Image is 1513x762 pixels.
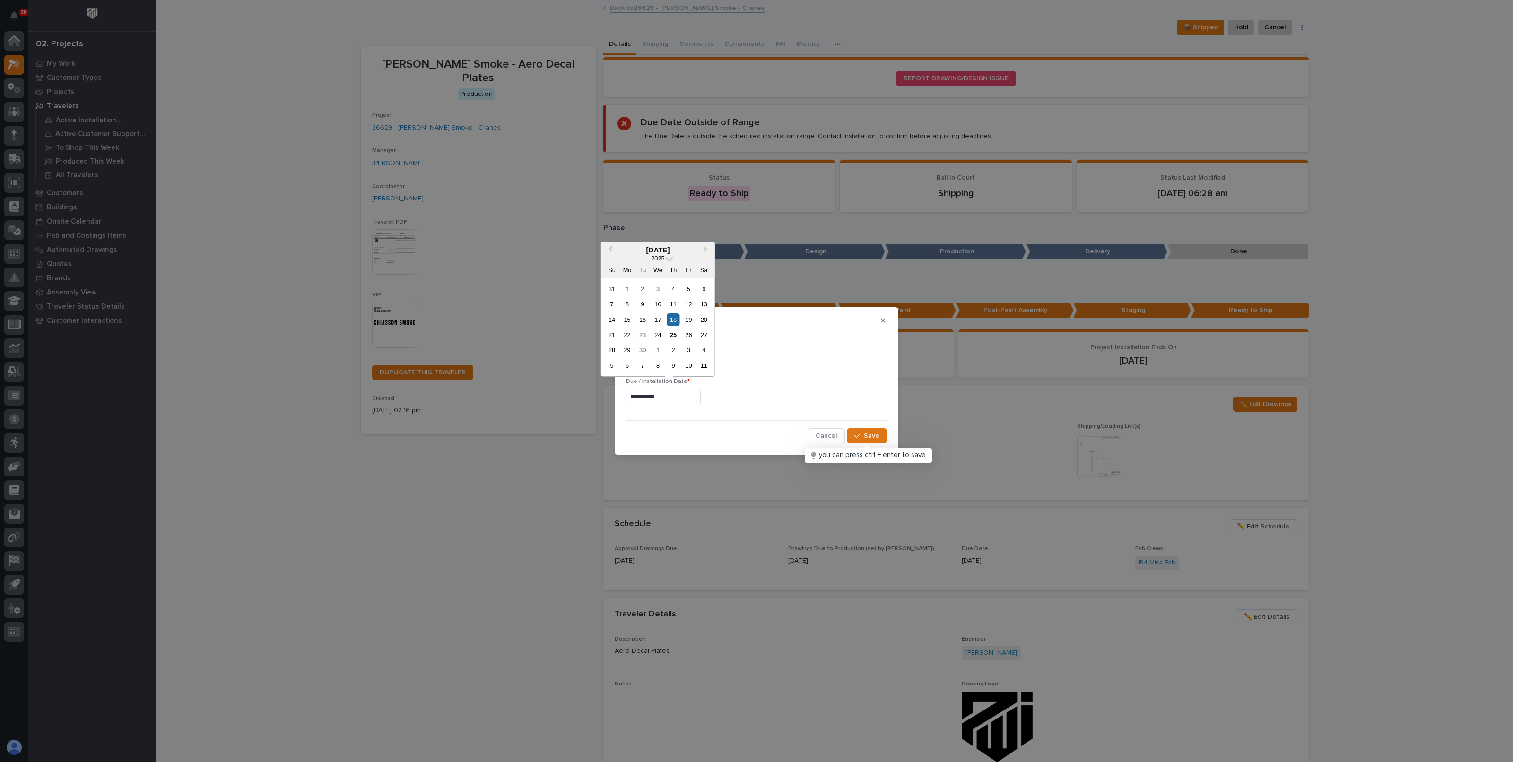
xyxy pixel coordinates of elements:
button: Previous Month [602,243,617,258]
div: Choose Sunday, September 21st, 2025 [605,329,618,341]
div: Choose Monday, October 6th, 2025 [621,359,634,372]
div: Choose Sunday, September 28th, 2025 [605,344,618,356]
span: Cancel [816,432,837,440]
button: Cancel [808,428,845,443]
div: Choose Tuesday, September 30th, 2025 [636,344,649,356]
div: Choose Sunday, August 31st, 2025 [605,283,618,295]
div: Choose Thursday, September 18th, 2025 [667,313,679,326]
div: Sa [697,264,710,277]
div: Th [667,264,679,277]
div: Choose Wednesday, October 8th, 2025 [652,359,664,372]
div: Choose Thursday, September 4th, 2025 [667,283,679,295]
div: Choose Wednesday, September 17th, 2025 [652,313,664,326]
div: Choose Wednesday, October 1st, 2025 [652,344,664,356]
div: Choose Thursday, October 9th, 2025 [667,359,679,372]
div: Choose Thursday, September 25th, 2025 [667,329,679,341]
div: Choose Monday, September 22nd, 2025 [621,329,634,341]
div: Choose Friday, October 3rd, 2025 [682,344,695,356]
div: Choose Saturday, October 4th, 2025 [697,344,710,356]
div: Choose Tuesday, September 9th, 2025 [636,298,649,311]
div: Choose Wednesday, September 10th, 2025 [652,298,664,311]
div: Choose Wednesday, September 3rd, 2025 [652,283,664,295]
div: Choose Friday, September 26th, 2025 [682,329,695,341]
div: Choose Saturday, September 13th, 2025 [697,298,710,311]
div: Su [605,264,618,277]
div: Choose Saturday, September 6th, 2025 [697,283,710,295]
div: Choose Monday, September 29th, 2025 [621,344,634,356]
button: Save [847,428,887,443]
div: Choose Thursday, September 11th, 2025 [667,298,679,311]
div: Choose Saturday, September 20th, 2025 [697,313,710,326]
div: Fr [682,264,695,277]
div: Choose Sunday, September 14th, 2025 [605,313,618,326]
div: Choose Tuesday, September 16th, 2025 [636,313,649,326]
div: Choose Monday, September 1st, 2025 [621,283,634,295]
div: Choose Wednesday, September 24th, 2025 [652,329,664,341]
div: Choose Sunday, October 5th, 2025 [605,359,618,372]
div: Choose Monday, September 8th, 2025 [621,298,634,311]
span: 2025 [651,255,664,262]
div: Mo [621,264,634,277]
div: Choose Friday, September 12th, 2025 [682,298,695,311]
div: Tu [636,264,649,277]
div: Choose Friday, September 19th, 2025 [682,313,695,326]
div: Choose Friday, October 10th, 2025 [682,359,695,372]
div: Choose Saturday, September 27th, 2025 [697,329,710,341]
div: month 2025-09 [604,281,712,373]
div: Choose Tuesday, October 7th, 2025 [636,359,649,372]
div: We [652,264,664,277]
div: Choose Saturday, October 11th, 2025 [697,359,710,372]
div: Choose Monday, September 15th, 2025 [621,313,634,326]
div: Choose Sunday, September 7th, 2025 [605,298,618,311]
span: Save [864,432,879,440]
div: Choose Thursday, October 2nd, 2025 [667,344,679,356]
div: [DATE] [601,246,714,254]
div: Choose Tuesday, September 2nd, 2025 [636,283,649,295]
button: Next Month [699,243,714,258]
div: Choose Tuesday, September 23rd, 2025 [636,329,649,341]
div: Choose Friday, September 5th, 2025 [682,283,695,295]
